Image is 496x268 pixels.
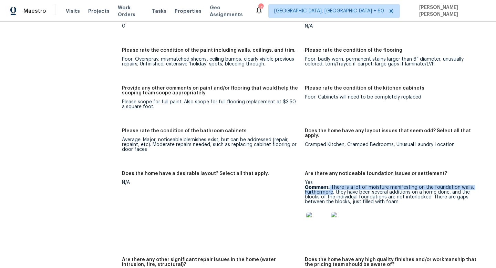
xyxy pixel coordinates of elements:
span: Geo Assignments [210,4,247,18]
h5: Please rate the condition of the kitchen cabinets [305,86,424,91]
h5: Does the home have any high quality finishes and/or workmanship that the pricing team should be a... [305,257,482,267]
span: Projects [88,8,110,14]
span: Properties [175,8,201,14]
h5: Please rate the condition of the bathroom cabinets [122,128,247,133]
div: N/A [122,180,299,185]
span: Visits [66,8,80,14]
h5: Please rate the condition of the flooring [305,48,402,53]
span: Maestro [23,8,46,14]
h5: Does the home have any layout issues that seem odd? Select all that apply. [305,128,482,138]
div: N/A [305,24,482,29]
div: Yes [305,180,482,238]
h5: Are there any other significant repair issues in the home (water intrusion, fire, structural)? [122,257,299,267]
div: Poor: badly worn, permanent stains larger than 6” diameter, unusually colored, torn/frayed if car... [305,57,482,66]
div: Please scope for full paint. Also scope for full flooring replacement at $3.50 a square foot. [122,100,299,109]
h5: Provide any other comments on paint and/or flooring that would help the scoping team scope approp... [122,86,299,95]
b: Comment: [305,185,330,190]
div: 501 [258,4,263,11]
h5: Does the home have a desirable layout? Select all that apply. [122,171,269,176]
div: Poor: Cabinets will need to be completely replaced [305,95,482,100]
span: [GEOGRAPHIC_DATA], [GEOGRAPHIC_DATA] + 60 [274,8,384,14]
div: Average: Major, noticeable blemishes exist, but can be addressed (repair, repaint, etc). Moderate... [122,137,299,152]
span: Work Orders [118,4,144,18]
span: Tasks [152,9,166,13]
h5: Are there any noticeable foundation issues or settlement? [305,171,447,176]
div: Poor: Overspray, mismatched sheens, ceiling bumps, clearly visible previous repairs; Unfinished; ... [122,57,299,66]
div: 0 [122,24,299,29]
div: Cramped Kitchen, Cramped Bedrooms, Unusual Laundry Location [305,142,482,147]
h5: Please rate the condition of the paint including walls, ceilings, and trim. [122,48,296,53]
p: There is a lot of moisture manifesting on the foundation walls. Furthermore, they have been sever... [305,185,482,204]
span: [PERSON_NAME] [PERSON_NAME] [416,4,486,18]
